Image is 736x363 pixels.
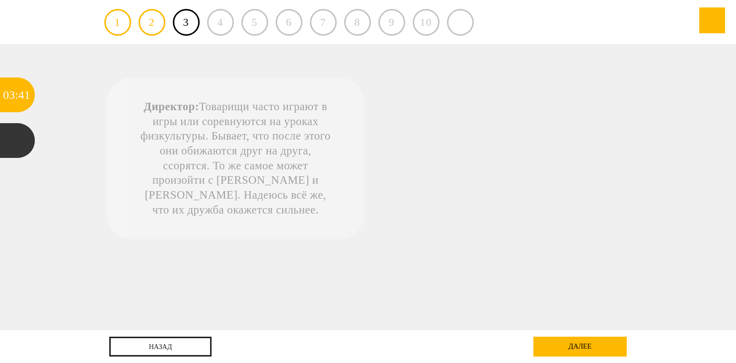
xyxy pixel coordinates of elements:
div: : [15,77,18,112]
div: 41 [18,77,30,112]
strong: Директор: [144,100,199,113]
a: 3 [173,9,200,36]
a: 2 [139,9,165,36]
div: 8 [344,9,371,36]
a: назад [109,337,212,357]
div: Нажми на ГЛАЗ, чтобы скрыть текст и посмотреть картинку полностью [336,84,358,106]
a: 1 [104,9,131,36]
div: 6 [276,9,302,36]
div: 4 [207,9,234,36]
div: 5 [241,9,268,36]
div: Товарищи часто играют в игры или соревнуются на уроках физкультуры. Бывает, что после этого они о... [136,99,335,217]
div: далее [533,337,627,357]
div: 03 [3,77,15,112]
div: 7 [310,9,337,36]
div: 10 [413,9,440,36]
div: 9 [378,9,405,36]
